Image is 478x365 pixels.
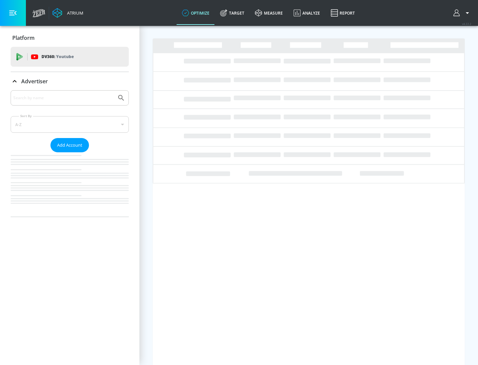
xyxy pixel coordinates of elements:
a: measure [250,1,288,25]
span: Add Account [57,141,82,149]
a: Target [215,1,250,25]
label: Sort By [19,114,33,118]
div: DV360: Youtube [11,47,129,67]
div: Platform [11,29,129,47]
a: Report [325,1,360,25]
div: Atrium [64,10,83,16]
a: Atrium [52,8,83,18]
a: Analyze [288,1,325,25]
p: Youtube [56,53,74,60]
p: Advertiser [21,78,48,85]
span: v 4.22.2 [462,22,471,26]
div: Advertiser [11,72,129,91]
p: Platform [12,34,35,41]
input: Search by name [13,94,114,102]
p: DV360: [41,53,74,60]
nav: list of Advertiser [11,152,129,217]
a: optimize [177,1,215,25]
button: Add Account [50,138,89,152]
div: A-Z [11,116,129,133]
div: Advertiser [11,90,129,217]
